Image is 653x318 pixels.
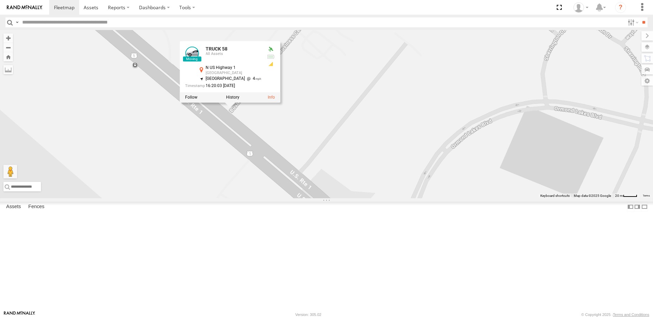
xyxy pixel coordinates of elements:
[185,84,261,88] div: Date/time of location update
[3,43,13,52] button: Zoom out
[206,71,261,75] div: [GEOGRAPHIC_DATA]
[267,61,275,67] div: GSM Signal = 3
[581,313,649,317] div: © Copyright 2025 -
[206,46,227,52] a: TRUCK 58
[613,313,649,317] a: Terms and Conditions
[267,47,275,52] div: Valid GPS Fix
[613,193,639,198] button: Map Scale: 20 m per 38 pixels
[571,2,591,13] div: Thomas Crowe
[641,76,653,86] label: Map Settings
[25,202,48,212] label: Fences
[641,202,648,212] label: Hide Summary Table
[267,54,275,59] div: No voltage information received from this device.
[268,95,275,100] a: View Asset Details
[4,311,35,318] a: Visit our Website
[206,76,245,81] span: [GEOGRAPHIC_DATA]
[615,194,623,198] span: 20 m
[3,52,13,61] button: Zoom Home
[3,33,13,43] button: Zoom in
[3,65,13,74] label: Measure
[615,2,626,13] i: ?
[643,194,650,197] a: Terms
[540,193,570,198] button: Keyboard shortcuts
[295,313,321,317] div: Version: 305.02
[185,47,199,60] a: View Asset Details
[245,76,261,81] span: 4
[3,202,24,212] label: Assets
[7,5,42,10] img: rand-logo.svg
[185,95,197,100] label: Realtime tracking of Asset
[625,17,640,27] label: Search Filter Options
[226,95,239,100] label: View Asset History
[627,202,634,212] label: Dock Summary Table to the Left
[206,52,261,56] div: All Assets
[634,202,641,212] label: Dock Summary Table to the Right
[206,66,261,70] div: N US Highway 1
[3,165,17,178] button: Drag Pegman onto the map to open Street View
[14,17,20,27] label: Search Query
[574,194,611,198] span: Map data ©2025 Google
